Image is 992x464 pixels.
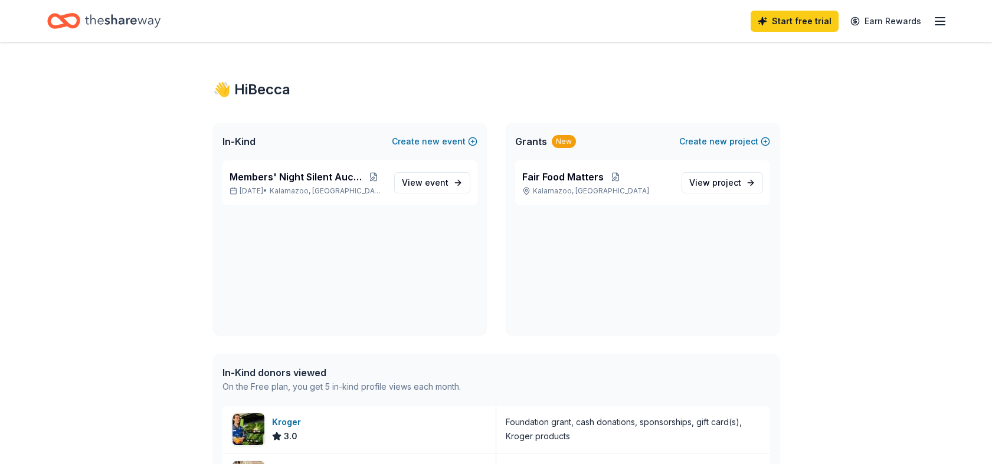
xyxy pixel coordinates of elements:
[522,186,672,196] p: Kalamazoo, [GEOGRAPHIC_DATA]
[682,172,763,193] a: View project
[230,170,362,184] span: Members' Night Silent Auction
[843,11,928,32] a: Earn Rewards
[515,134,547,149] span: Grants
[689,176,741,190] span: View
[425,177,448,187] span: event
[751,11,839,32] a: Start free trial
[712,177,741,187] span: project
[679,134,770,149] button: Createnewproject
[392,134,477,149] button: Createnewevent
[272,415,306,429] div: Kroger
[230,186,385,196] p: [DATE] •
[506,415,761,443] div: Foundation grant, cash donations, sponsorships, gift card(s), Kroger products
[422,134,440,149] span: new
[222,366,461,380] div: In-Kind donors viewed
[222,380,461,394] div: On the Free plan, you get 5 in-kind profile views each month.
[522,170,604,184] span: Fair Food Matters
[402,176,448,190] span: View
[709,134,727,149] span: new
[47,7,161,35] a: Home
[270,186,384,196] span: Kalamazoo, [GEOGRAPHIC_DATA]
[394,172,470,193] a: View event
[213,80,780,99] div: 👋 Hi Becca
[284,429,297,443] span: 3.0
[222,134,256,149] span: In-Kind
[233,413,264,445] img: Image for Kroger
[552,135,576,148] div: New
